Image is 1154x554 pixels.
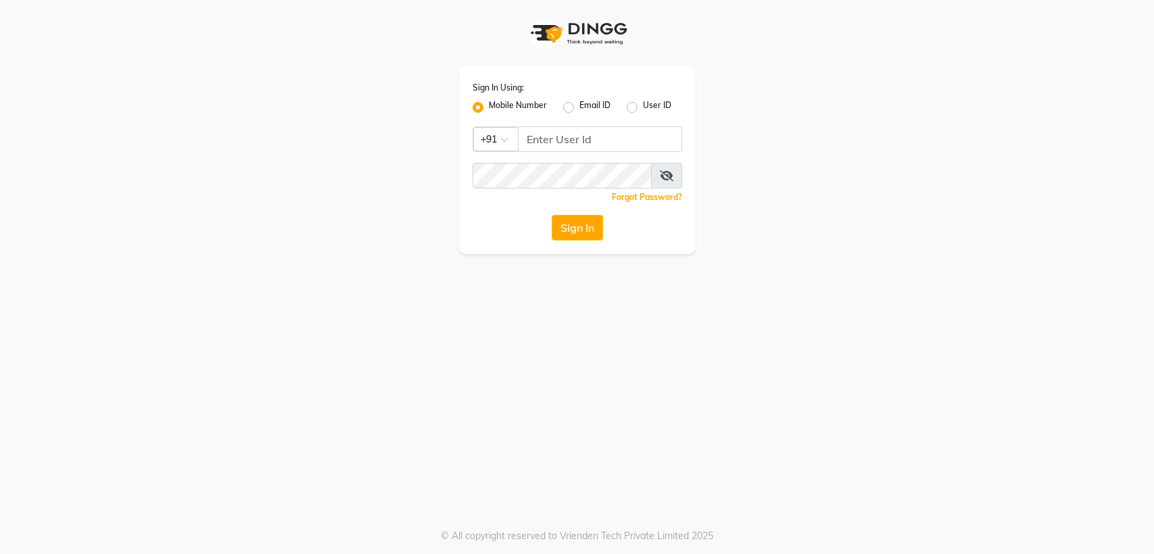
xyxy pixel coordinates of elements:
[518,126,682,152] input: Username
[489,99,547,116] label: Mobile Number
[523,14,631,53] img: logo1.svg
[579,99,610,116] label: Email ID
[612,192,682,202] a: Forgot Password?
[473,82,524,94] label: Sign In Using:
[552,215,603,241] button: Sign In
[473,163,652,188] input: Username
[643,99,671,116] label: User ID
